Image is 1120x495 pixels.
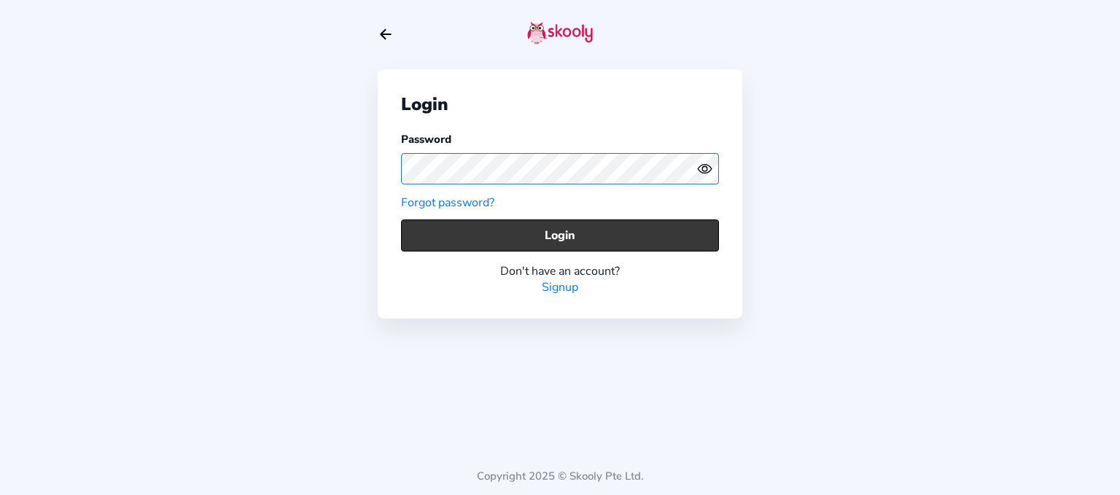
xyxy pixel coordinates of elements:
[697,161,719,176] button: eye outlineeye off outline
[401,195,494,211] a: Forgot password?
[401,132,451,147] label: Password
[697,161,712,176] ion-icon: eye outline
[401,263,719,279] div: Don't have an account?
[542,279,578,295] a: Signup
[401,219,719,251] button: Login
[527,21,593,44] img: skooly-logo.png
[401,93,719,116] div: Login
[378,26,394,42] button: arrow back outline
